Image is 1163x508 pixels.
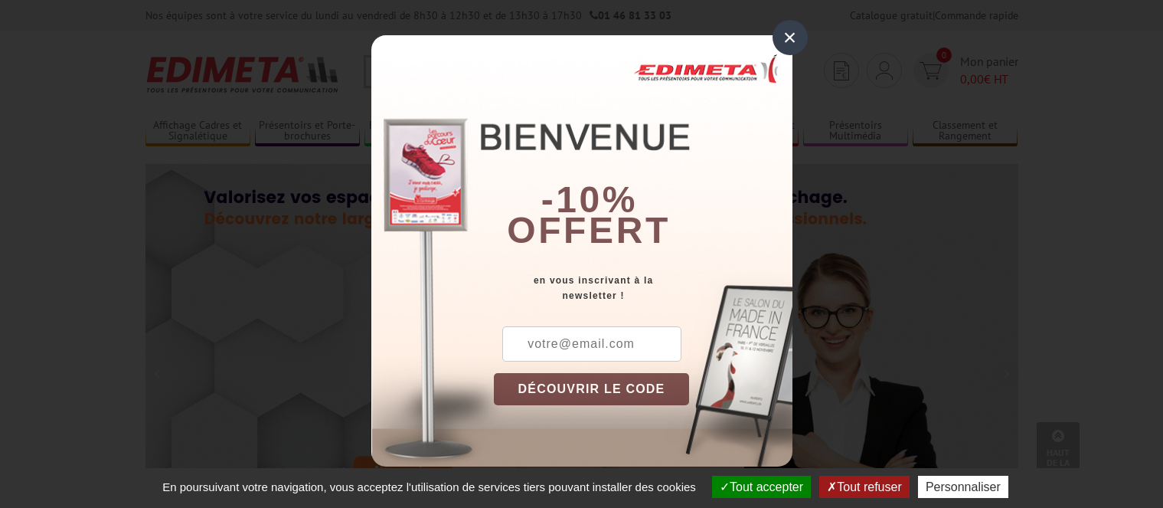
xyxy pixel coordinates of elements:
[502,326,681,362] input: votre@email.com
[494,273,792,303] div: en vous inscrivant à la newsletter !
[155,480,704,493] span: En poursuivant votre navigation, vous acceptez l'utilisation de services tiers pouvant installer ...
[819,476,909,498] button: Tout refuser
[773,20,808,55] div: ×
[507,210,671,251] font: offert
[918,476,1008,498] button: Personnaliser (fenêtre modale)
[494,373,690,405] button: DÉCOUVRIR LE CODE
[712,476,811,498] button: Tout accepter
[541,179,638,220] b: -10%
